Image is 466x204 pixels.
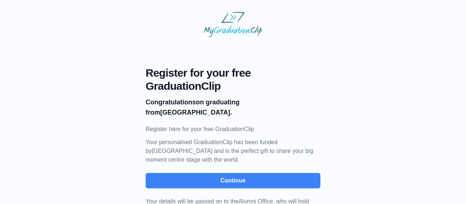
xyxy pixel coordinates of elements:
[146,97,320,118] p: on graduating from [GEOGRAPHIC_DATA].
[146,99,196,106] b: Congratulations
[146,66,320,80] span: Register for your free
[204,12,262,37] img: MyGraduationClip
[146,138,320,164] p: Your personalised GraduationClip has been funded by [GEOGRAPHIC_DATA] and is the perfect gift to ...
[146,173,320,188] button: Continue
[146,125,320,134] p: Register here for your free GraduationClip
[146,80,320,93] span: GraduationClip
